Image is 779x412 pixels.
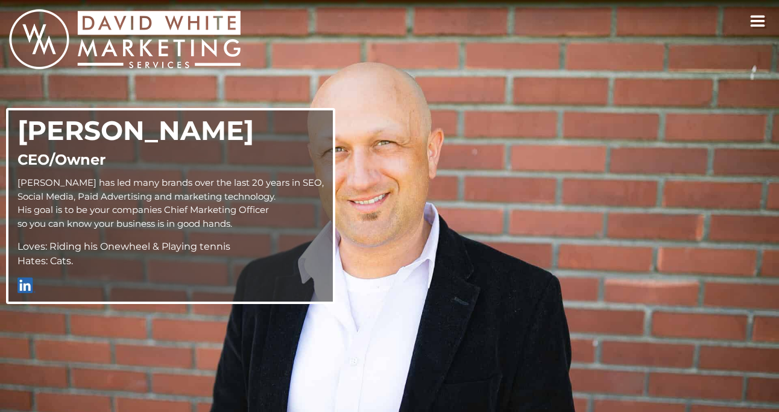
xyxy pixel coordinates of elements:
span: Hates: Cats. [17,255,73,267]
h3: CEO/Owner [17,153,324,167]
a: White Marketing home link [9,9,241,74]
span: Loves: Riding his Onewheel & Playing tennis [17,241,230,252]
p: [PERSON_NAME] has led many brands over the last 20 years in SEO, Social Media, Paid Advertising a... [17,176,324,230]
img: linkedin.png [17,277,36,293]
img: White Marketing - get found, lead digital [9,9,241,69]
button: toggle navigation [746,9,771,34]
h2: [PERSON_NAME] [17,115,324,147]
